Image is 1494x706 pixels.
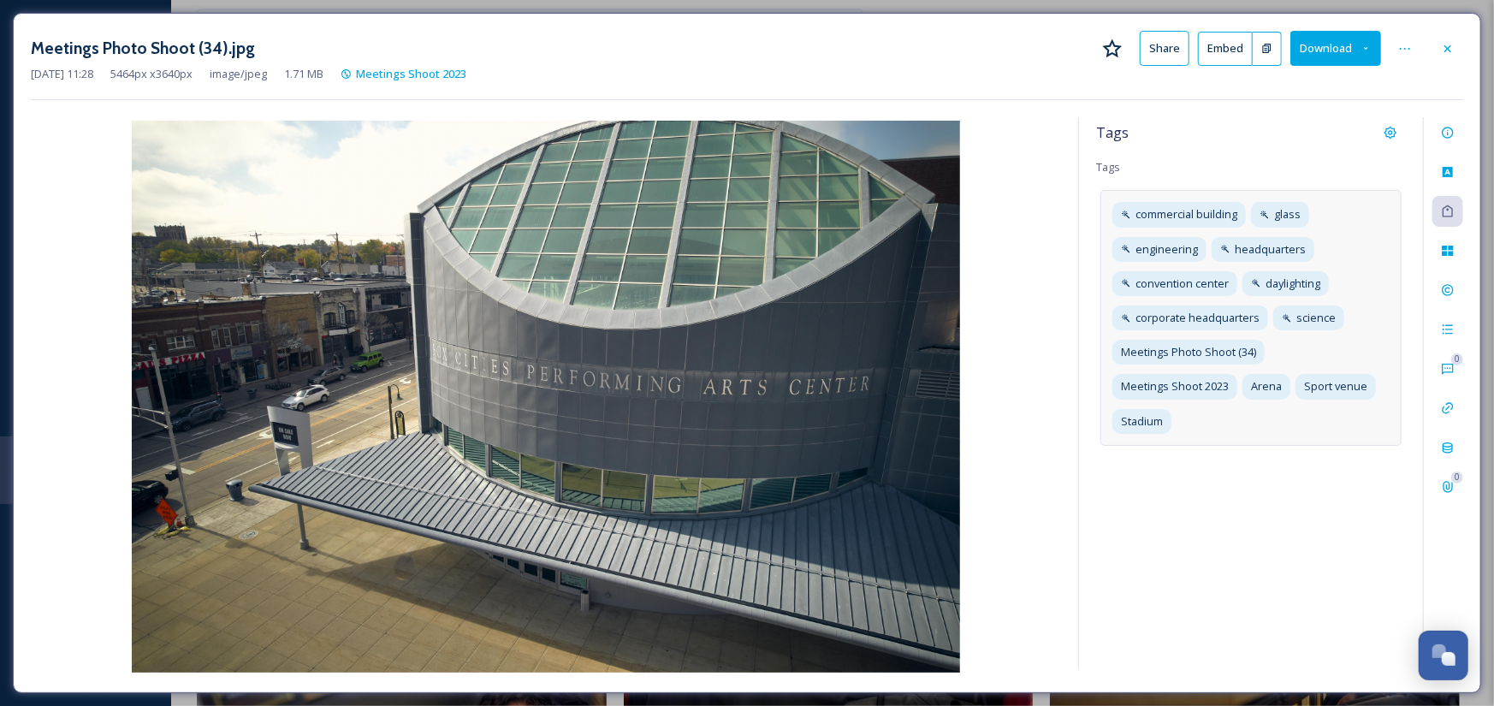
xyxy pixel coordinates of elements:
[1135,310,1260,326] span: corporate headquarters
[1140,31,1189,66] button: Share
[356,66,466,81] span: Meetings Shoot 2023
[1419,631,1468,680] button: Open Chat
[110,66,193,82] span: 5464 px x 3640 px
[1135,241,1198,258] span: engineering
[1235,241,1306,258] span: headquarters
[1304,378,1367,395] span: Sport venue
[1135,206,1237,222] span: commercial building
[210,66,267,82] span: image/jpeg
[1121,344,1256,360] span: Meetings Photo Shoot (34)
[1096,122,1129,143] span: Tags
[1290,31,1381,66] button: Download
[1251,378,1282,395] span: Arena
[1451,353,1463,365] div: 0
[1266,276,1320,292] span: daylighting
[1198,32,1253,66] button: Embed
[31,121,1061,673] img: 3856-wl-19J0TO19NB0L0MN1VLDKSH8FTC.jpg
[1096,159,1120,175] span: Tags
[1121,413,1163,430] span: Stadium
[284,66,323,82] span: 1.71 MB
[1451,472,1463,484] div: 0
[1296,310,1336,326] span: science
[31,36,255,61] h3: Meetings Photo Shoot (34).jpg
[31,66,93,82] span: [DATE] 11:28
[1135,276,1229,292] span: convention center
[1121,378,1229,395] span: Meetings Shoot 2023
[1274,206,1301,222] span: glass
